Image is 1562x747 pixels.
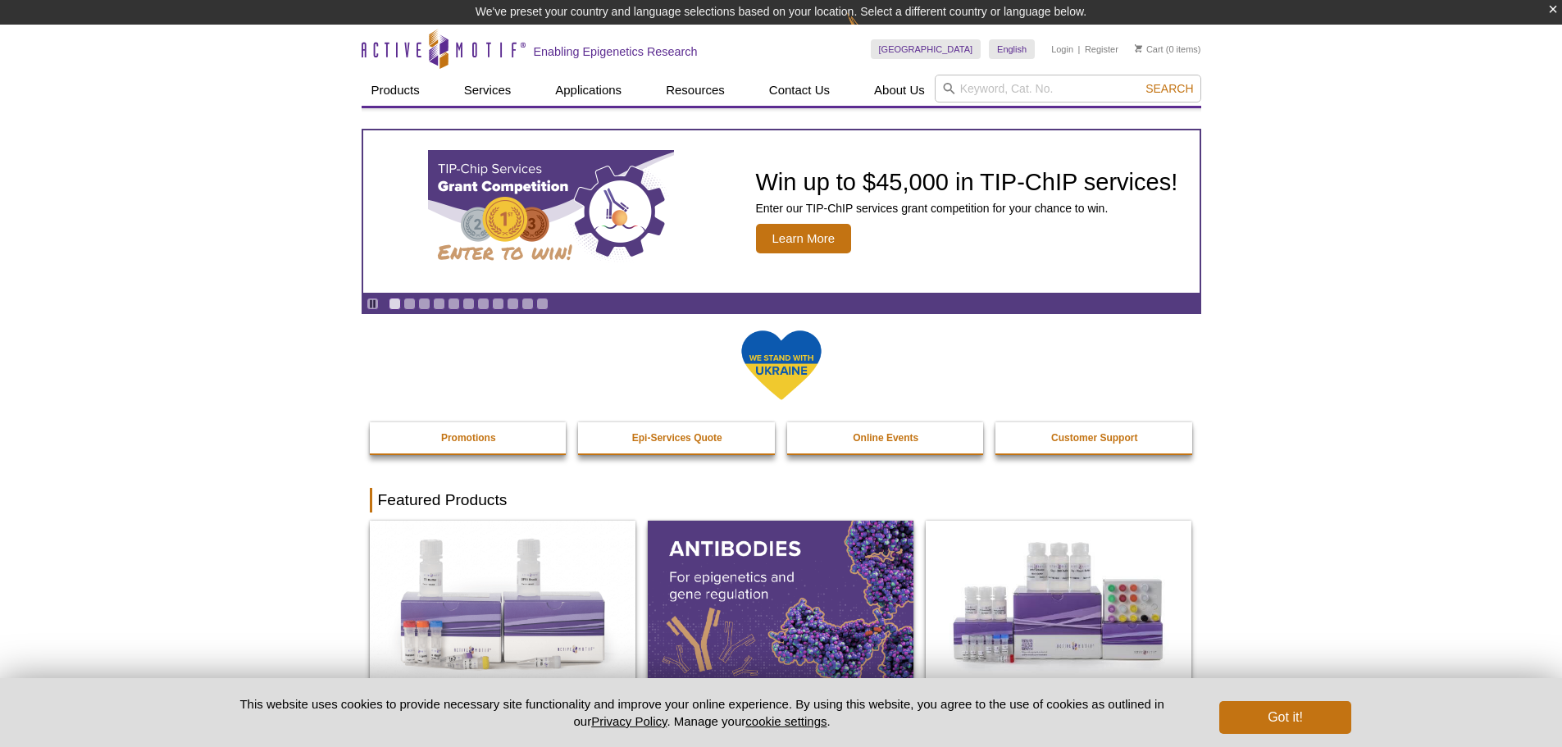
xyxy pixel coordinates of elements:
a: Go to slide 3 [418,298,430,310]
a: Go to slide 7 [477,298,490,310]
a: Login [1051,43,1073,55]
img: We Stand With Ukraine [740,329,822,402]
h2: Featured Products [370,488,1193,512]
img: Change Here [847,12,890,51]
p: Enter our TIP-ChIP services grant competition for your chance to win. [756,201,1178,216]
img: Your Cart [1135,44,1142,52]
a: Toggle autoplay [367,298,379,310]
article: TIP-ChIP Services Grant Competition [363,130,1200,293]
img: DNA Library Prep Kit for Illumina [370,521,635,681]
a: Resources [656,75,735,106]
a: Go to slide 8 [492,298,504,310]
a: Applications [545,75,631,106]
a: Privacy Policy [591,714,667,728]
a: Online Events [787,422,986,453]
img: CUT&Tag-IT® Express Assay Kit [926,521,1191,681]
a: Go to slide 5 [448,298,460,310]
img: TIP-ChIP Services Grant Competition [428,150,674,273]
h2: Enabling Epigenetics Research [534,44,698,59]
a: Epi-Services Quote [578,422,776,453]
a: Go to slide 9 [507,298,519,310]
li: | [1078,39,1081,59]
a: TIP-ChIP Services Grant Competition Win up to $45,000 in TIP-ChIP services! Enter our TIP-ChIP se... [363,130,1200,293]
button: Got it! [1219,701,1350,734]
strong: Customer Support [1051,432,1137,444]
a: Promotions [370,422,568,453]
a: Cart [1135,43,1164,55]
span: Learn More [756,224,852,253]
a: Go to slide 4 [433,298,445,310]
input: Keyword, Cat. No. [935,75,1201,102]
strong: Promotions [441,432,496,444]
a: Go to slide 10 [521,298,534,310]
a: About Us [864,75,935,106]
a: [GEOGRAPHIC_DATA] [871,39,981,59]
a: Go to slide 2 [403,298,416,310]
h2: Win up to $45,000 in TIP-ChIP services! [756,170,1178,194]
a: Register [1085,43,1118,55]
a: Go to slide 6 [462,298,475,310]
strong: Online Events [853,432,918,444]
a: Contact Us [759,75,840,106]
a: Products [362,75,430,106]
span: Search [1145,82,1193,95]
strong: Epi-Services Quote [632,432,722,444]
a: Customer Support [995,422,1194,453]
img: All Antibodies [648,521,913,681]
a: Services [454,75,521,106]
a: Go to slide 11 [536,298,549,310]
button: cookie settings [745,714,827,728]
a: English [989,39,1035,59]
a: Go to slide 1 [389,298,401,310]
p: This website uses cookies to provide necessary site functionality and improve your online experie... [212,695,1193,730]
li: (0 items) [1135,39,1201,59]
button: Search [1141,81,1198,96]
